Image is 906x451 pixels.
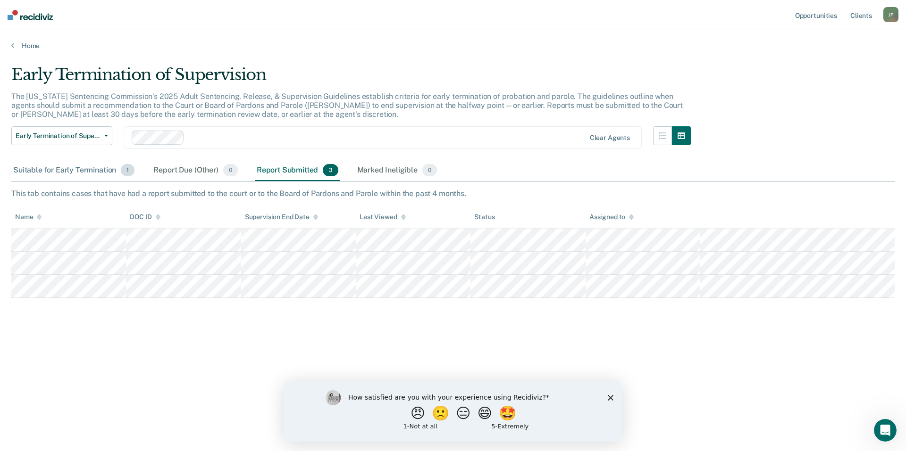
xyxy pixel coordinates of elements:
[8,10,53,20] img: Recidiviz
[590,134,630,142] div: Clear agents
[11,92,683,119] p: The [US_STATE] Sentencing Commission’s 2025 Adult Sentencing, Release, & Supervision Guidelines e...
[874,419,897,442] iframe: Intercom live chat
[130,213,160,221] div: DOC ID
[11,65,691,92] div: Early Termination of Supervision
[11,41,895,50] a: Home
[589,213,634,221] div: Assigned to
[474,213,495,221] div: Status
[360,213,405,221] div: Last Viewed
[15,213,42,221] div: Name
[121,164,134,176] span: 1
[245,213,318,221] div: Supervision End Date
[284,381,622,442] iframe: Survey by Kim from Recidiviz
[255,160,340,181] div: Report Submitted3
[11,126,112,145] button: Early Termination of Supervision
[16,132,101,140] span: Early Termination of Supervision
[11,160,136,181] div: Suitable for Early Termination1
[11,189,895,198] div: This tab contains cases that have had a report submitted to the court or to the Board of Pardons ...
[422,164,437,176] span: 0
[223,164,238,176] span: 0
[323,164,338,176] span: 3
[883,7,898,22] button: JP
[151,160,239,181] div: Report Due (Other)0
[355,160,439,181] div: Marked Ineligible0
[883,7,898,22] div: J P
